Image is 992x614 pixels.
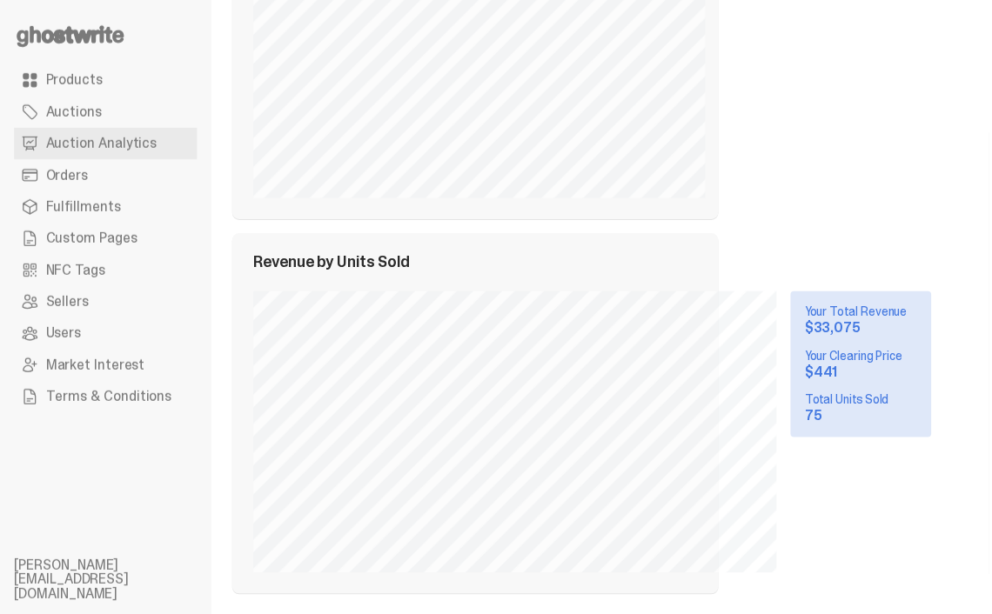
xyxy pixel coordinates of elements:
[14,132,195,164] a: Auction Analytics
[45,110,101,123] span: Auctions
[45,266,104,280] span: NFC Tags
[45,329,80,343] span: Users
[14,164,195,195] a: Orders
[14,195,195,226] a: Fulfillments
[45,78,102,92] span: Products
[251,257,406,273] span: Revenue by Units Sold
[14,226,195,257] a: Custom Pages
[45,297,88,311] span: Sellers
[14,558,223,600] li: [PERSON_NAME][EMAIL_ADDRESS][DOMAIN_NAME]
[14,101,195,132] a: Auctions
[45,172,87,186] span: Orders
[45,235,136,249] span: Custom Pages
[45,360,144,374] span: Market Interest
[14,320,195,351] a: Users
[45,141,155,155] span: Auction Analytics
[14,351,195,383] a: Market Interest
[45,204,119,217] span: Fulfillments
[14,257,195,289] a: NFC Tags
[14,383,195,414] a: Terms & Conditions
[14,70,195,101] a: Products
[14,289,195,320] a: Sellers
[45,391,170,405] span: Terms & Conditions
